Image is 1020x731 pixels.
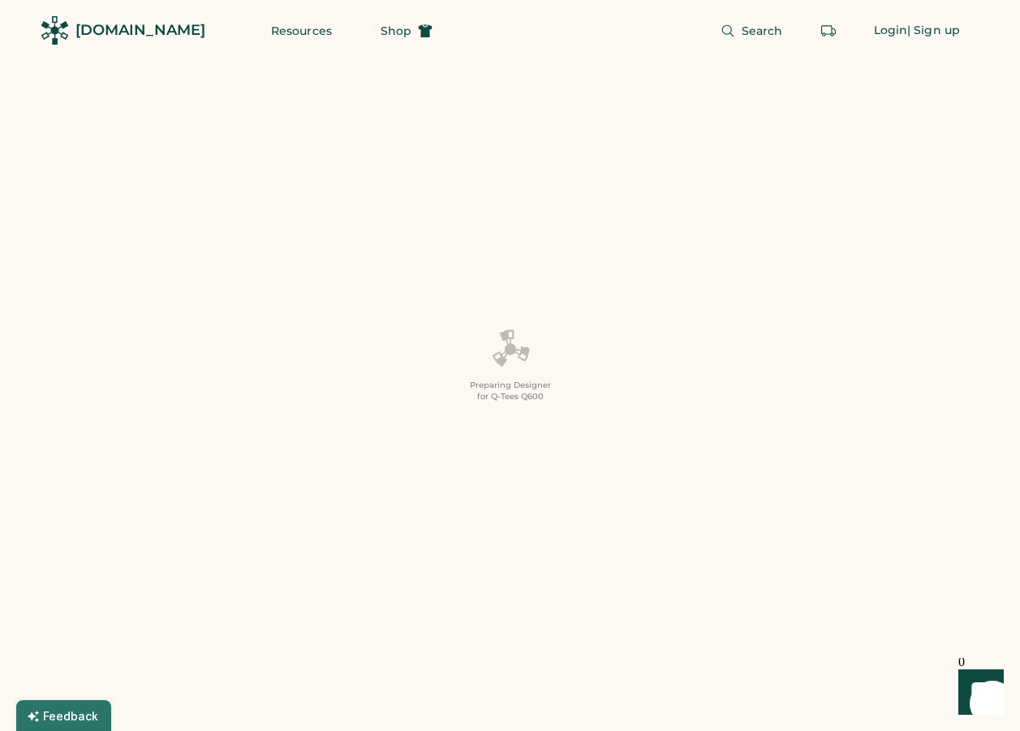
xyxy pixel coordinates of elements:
[252,15,351,47] button: Resources
[943,658,1013,728] iframe: Front Chat
[381,25,411,37] span: Shop
[742,25,783,37] span: Search
[874,23,908,39] div: Login
[701,15,803,47] button: Search
[75,20,205,41] div: [DOMAIN_NAME]
[470,380,551,402] div: Preparing Designer for Q-Tees Q600
[361,15,452,47] button: Shop
[812,15,845,47] button: Retrieve an order
[491,329,530,369] img: Platens-Black-Loader-Spin-rich%20black.webp
[41,16,69,45] img: Rendered Logo - Screens
[907,23,960,39] div: | Sign up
